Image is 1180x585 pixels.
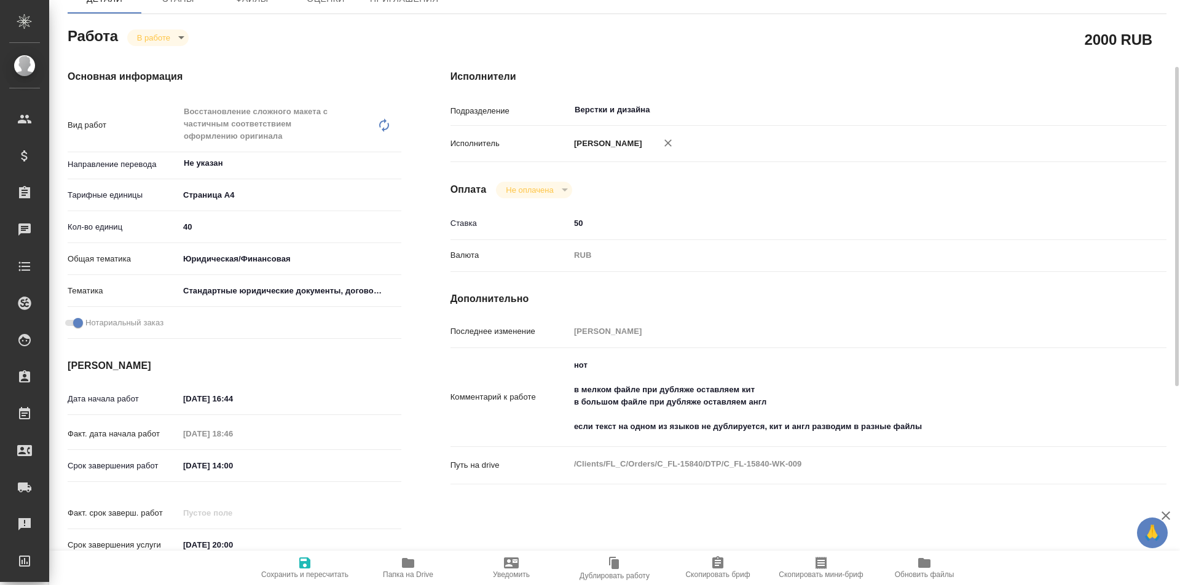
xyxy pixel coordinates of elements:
[68,69,401,84] h4: Основная информация
[450,249,570,262] p: Валюта
[450,325,570,338] p: Последнее изменение
[1137,517,1168,548] button: 🙏
[493,570,530,579] span: Уведомить
[570,245,1107,266] div: RUB
[666,551,769,585] button: Скопировать бриф
[68,221,179,233] p: Кол-во единиц
[570,454,1107,475] textarea: /Clients/FL_C/Orders/C_FL-15840/DTP/C_FL-15840-WK-009
[1142,520,1163,546] span: 🙏
[68,189,179,201] p: Тарифные единицы
[460,551,563,585] button: Уведомить
[580,571,650,580] span: Дублировать работу
[450,459,570,471] p: Путь на drive
[450,105,570,117] p: Подразделение
[68,285,179,297] p: Тематика
[68,428,179,440] p: Факт. дата начала работ
[570,138,642,150] p: [PERSON_NAME]
[450,217,570,230] p: Ставка
[450,182,487,197] h4: Оплата
[179,218,401,236] input: ✎ Введи что-нибудь
[261,570,348,579] span: Сохранить и пересчитать
[769,551,873,585] button: Скопировать мини-бриф
[395,162,397,165] button: Open
[179,185,401,206] div: Страница А4
[179,425,286,443] input: Пустое поле
[450,391,570,403] p: Комментарий к работе
[179,536,286,554] input: ✎ Введи что-нибудь
[570,355,1107,437] textarea: нот в мелком файле при дубляже оставляем кит в большом файле при дубляже оставляем англ если текс...
[179,457,286,475] input: ✎ Введи что-нибудь
[253,551,356,585] button: Сохранить и пересчитать
[496,182,572,198] div: В работе
[133,33,174,43] button: В работе
[68,507,179,519] p: Факт. срок заверш. работ
[179,504,286,522] input: Пустое поле
[356,551,460,585] button: Папка на Drive
[68,539,179,551] p: Срок завершения услуги
[68,253,179,265] p: Общая тематика
[1085,29,1152,50] h2: 2000 RUB
[127,29,189,46] div: В работе
[779,570,863,579] span: Скопировать мини-бриф
[655,130,682,157] button: Удалить исполнителя
[383,570,433,579] span: Папка на Drive
[68,393,179,405] p: Дата начала работ
[685,570,750,579] span: Скопировать бриф
[1100,109,1103,111] button: Open
[450,138,570,150] p: Исполнитель
[450,69,1166,84] h4: Исполнители
[68,358,401,373] h4: [PERSON_NAME]
[450,292,1166,306] h4: Дополнительно
[68,24,118,46] h2: Работа
[179,390,286,408] input: ✎ Введи что-нибудь
[68,158,179,171] p: Направление перевода
[570,214,1107,232] input: ✎ Введи что-нибудь
[873,551,976,585] button: Обновить файлы
[85,317,163,329] span: Нотариальный заказ
[68,119,179,131] p: Вид работ
[179,249,401,269] div: Юридическая/Финансовая
[502,185,557,195] button: Не оплачена
[895,570,954,579] span: Обновить файлы
[570,322,1107,340] input: Пустое поле
[68,460,179,472] p: Срок завершения работ
[179,281,401,301] div: Стандартные юридические документы, договоры, уставы
[563,551,666,585] button: Дублировать работу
